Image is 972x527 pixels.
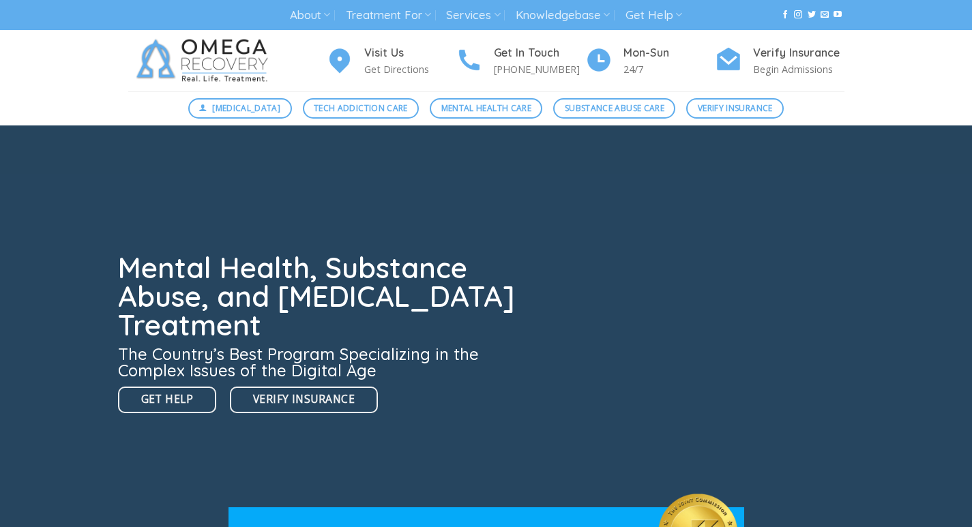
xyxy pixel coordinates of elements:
p: [PHONE_NUMBER] [494,61,585,77]
h4: Mon-Sun [623,44,715,62]
img: Omega Recovery [128,30,282,91]
a: Follow on Twitter [808,10,816,20]
p: Begin Admissions [753,61,844,77]
a: Send us an email [821,10,829,20]
a: Visit Us Get Directions [326,44,456,78]
span: Substance Abuse Care [565,102,664,115]
a: [MEDICAL_DATA] [188,98,292,119]
a: Mental Health Care [430,98,542,119]
a: Verify Insurance Begin Admissions [715,44,844,78]
a: Follow on Facebook [781,10,789,20]
a: About [290,3,330,28]
a: Knowledgebase [516,3,610,28]
p: 24/7 [623,61,715,77]
a: Get Help [118,387,217,413]
span: Verify Insurance [698,102,773,115]
span: Verify Insurance [253,391,355,408]
h1: Mental Health, Substance Abuse, and [MEDICAL_DATA] Treatment [118,254,523,340]
span: Tech Addiction Care [314,102,408,115]
a: Services [446,3,500,28]
span: Mental Health Care [441,102,531,115]
span: Get Help [141,391,194,408]
h4: Verify Insurance [753,44,844,62]
h3: The Country’s Best Program Specializing in the Complex Issues of the Digital Age [118,346,523,378]
a: Verify Insurance [230,387,378,413]
a: Treatment For [346,3,431,28]
h4: Visit Us [364,44,456,62]
span: [MEDICAL_DATA] [212,102,280,115]
a: Follow on YouTube [834,10,842,20]
a: Get In Touch [PHONE_NUMBER] [456,44,585,78]
a: Follow on Instagram [794,10,802,20]
a: Verify Insurance [686,98,784,119]
a: Get Help [625,3,682,28]
a: Substance Abuse Care [553,98,675,119]
h4: Get In Touch [494,44,585,62]
a: Tech Addiction Care [303,98,419,119]
p: Get Directions [364,61,456,77]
